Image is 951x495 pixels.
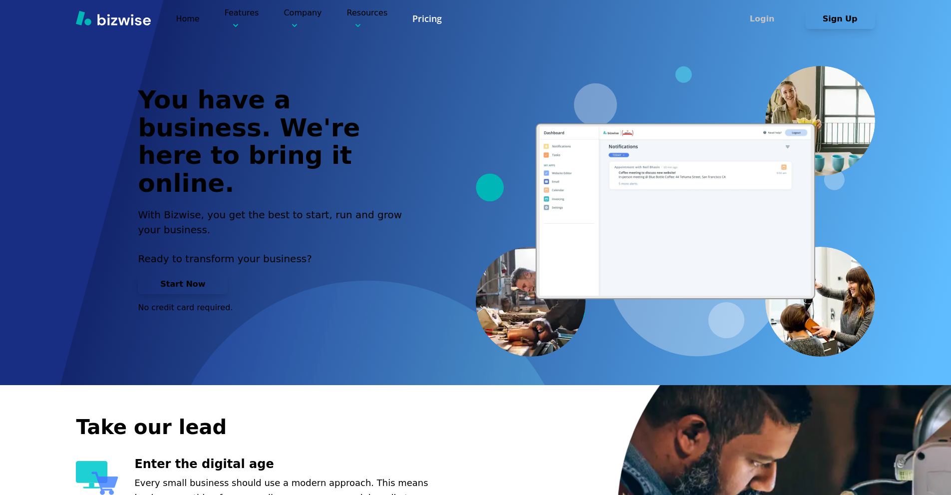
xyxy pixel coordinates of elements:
[225,7,259,30] p: Features
[284,7,321,30] p: Company
[76,10,151,25] img: Bizwise Logo
[138,207,413,237] h2: With Bizwise, you get the best to start, run and grow your business.
[76,414,825,441] h2: Take our lead
[805,14,875,23] a: Sign Up
[805,9,875,29] button: Sign Up
[138,302,413,313] p: No credit card required.
[138,279,228,289] a: Start Now
[76,461,118,495] img: Enter the digital age Icon
[134,456,450,473] h3: Enter the digital age
[176,14,199,23] a: Home
[412,12,442,25] a: Pricing
[347,7,388,30] p: Resources
[727,14,805,23] a: Login
[138,251,413,266] p: Ready to transform your business?
[138,274,228,294] button: Start Now
[138,86,413,197] h1: You have a business. We're here to bring it online.
[727,9,797,29] button: Login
